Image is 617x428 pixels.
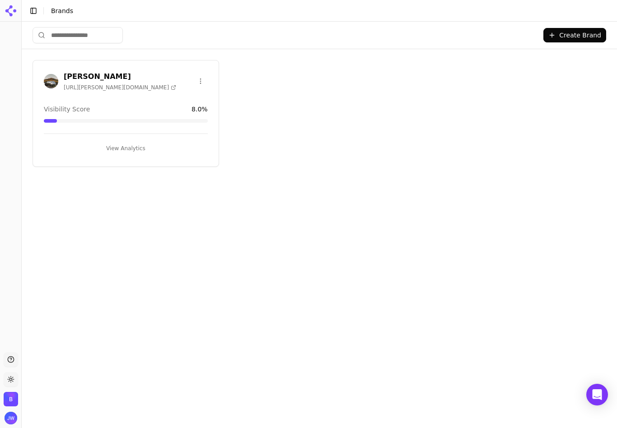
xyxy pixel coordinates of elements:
[543,28,606,42] button: Create Brand
[44,74,58,88] img: Bowlus
[192,105,208,114] span: 8.0 %
[44,141,208,156] button: View Analytics
[51,7,73,14] span: Brands
[5,412,17,424] button: Open user button
[44,105,90,114] span: Visibility Score
[586,384,608,405] div: Open Intercom Messenger
[5,412,17,424] img: Jonathan Wahl
[4,392,18,406] button: Open organization switcher
[64,84,176,91] span: [URL][PERSON_NAME][DOMAIN_NAME]
[51,6,592,15] nav: breadcrumb
[4,392,18,406] img: Bowlus
[64,71,176,82] h3: [PERSON_NAME]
